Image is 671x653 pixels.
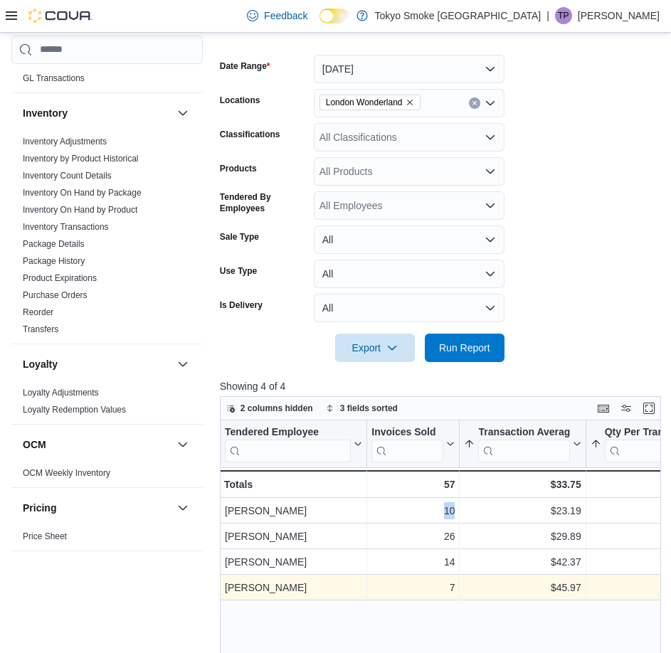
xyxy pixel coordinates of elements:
p: Showing 4 of 4 [220,379,666,393]
h3: OCM [23,437,46,452]
span: GL Transactions [23,73,85,84]
div: $29.89 [464,528,581,545]
span: Feedback [264,9,307,23]
span: Inventory by Product Historical [23,153,139,164]
p: | [546,7,549,24]
button: Clear input [469,97,480,109]
label: Tendered By Employees [220,191,308,214]
button: Pricing [23,501,171,515]
button: Inventory [23,106,171,120]
a: Loyalty Adjustments [23,388,99,398]
div: Totals [224,476,362,493]
a: Inventory On Hand by Package [23,188,142,198]
input: Dark Mode [319,9,349,23]
label: Locations [220,95,260,106]
a: Inventory Count Details [23,171,112,181]
div: 10 [371,502,455,519]
button: All [314,294,504,322]
span: Product Expirations [23,272,97,284]
span: Inventory Count Details [23,170,112,181]
div: $23.19 [464,502,581,519]
div: Finance [11,53,203,92]
h3: Inventory [23,106,68,120]
div: $45.97 [464,579,581,596]
span: 2 columns hidden [241,403,313,414]
div: Inventory [11,133,203,344]
span: London Wonderland [326,95,403,110]
button: Export [335,334,415,362]
button: Open list of options [485,200,496,211]
button: OCM [174,436,191,453]
button: Open list of options [485,97,496,109]
div: $33.75 [464,476,581,493]
span: Inventory Transactions [23,221,109,233]
span: Transfers [23,324,58,335]
a: Inventory Transactions [23,222,109,232]
button: All [314,260,504,288]
a: Inventory Adjustments [23,137,107,147]
a: Loyalty Redemption Values [23,405,126,415]
span: TP [558,7,569,24]
span: Loyalty Redemption Values [23,404,126,415]
div: [PERSON_NAME] [225,579,362,596]
span: OCM Weekly Inventory [23,467,110,479]
button: Tendered Employee [225,425,362,462]
button: Enter fullscreen [640,400,657,417]
button: Transaction Average [464,425,581,462]
div: 57 [371,476,455,493]
div: Transaction Average [478,425,569,439]
a: Inventory by Product Historical [23,154,139,164]
div: [PERSON_NAME] [225,502,362,519]
label: Use Type [220,265,257,277]
div: $42.37 [464,553,581,570]
p: Tokyo Smoke [GEOGRAPHIC_DATA] [375,7,541,24]
h3: Loyalty [23,357,58,371]
span: Dark Mode [319,23,320,24]
div: Pricing [11,528,203,551]
div: [PERSON_NAME] [225,553,362,570]
button: All [314,225,504,254]
button: Loyalty [174,356,191,373]
button: OCM [23,437,171,452]
button: Keyboard shortcuts [595,400,612,417]
p: [PERSON_NAME] [578,7,660,24]
div: [PERSON_NAME] [225,528,362,545]
span: 3 fields sorted [340,403,398,414]
label: Date Range [220,60,270,72]
span: Inventory Adjustments [23,136,107,147]
button: Loyalty [23,357,171,371]
div: Loyalty [11,384,203,424]
div: Tendered Employee [225,425,351,462]
span: Reorder [23,307,53,318]
span: Export [344,334,406,362]
h3: Pricing [23,501,56,515]
button: 3 fields sorted [320,400,403,417]
a: Package History [23,256,85,266]
span: London Wonderland [319,95,421,110]
label: Is Delivery [220,299,263,311]
button: [DATE] [314,55,504,83]
button: Inventory [174,105,191,122]
div: OCM [11,464,203,487]
div: Taylor Pontin [555,7,572,24]
div: 7 [371,579,455,596]
a: GL Transactions [23,73,85,83]
a: Transfers [23,324,58,334]
a: Feedback [241,1,313,30]
button: Remove London Wonderland from selection in this group [406,98,414,107]
span: Inventory On Hand by Product [23,204,137,216]
button: 2 columns hidden [221,400,319,417]
label: Products [220,163,257,174]
span: Run Report [439,341,490,355]
a: Package Details [23,239,85,249]
div: Tendered Employee [225,425,351,439]
span: Inventory On Hand by Package [23,187,142,198]
div: Transaction Average [478,425,569,462]
span: Package Details [23,238,85,250]
label: Sale Type [220,231,259,243]
button: Pricing [174,499,191,516]
div: 14 [371,553,455,570]
a: Price Sheet [23,531,67,541]
a: OCM Weekly Inventory [23,468,110,478]
span: Price Sheet [23,531,67,542]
